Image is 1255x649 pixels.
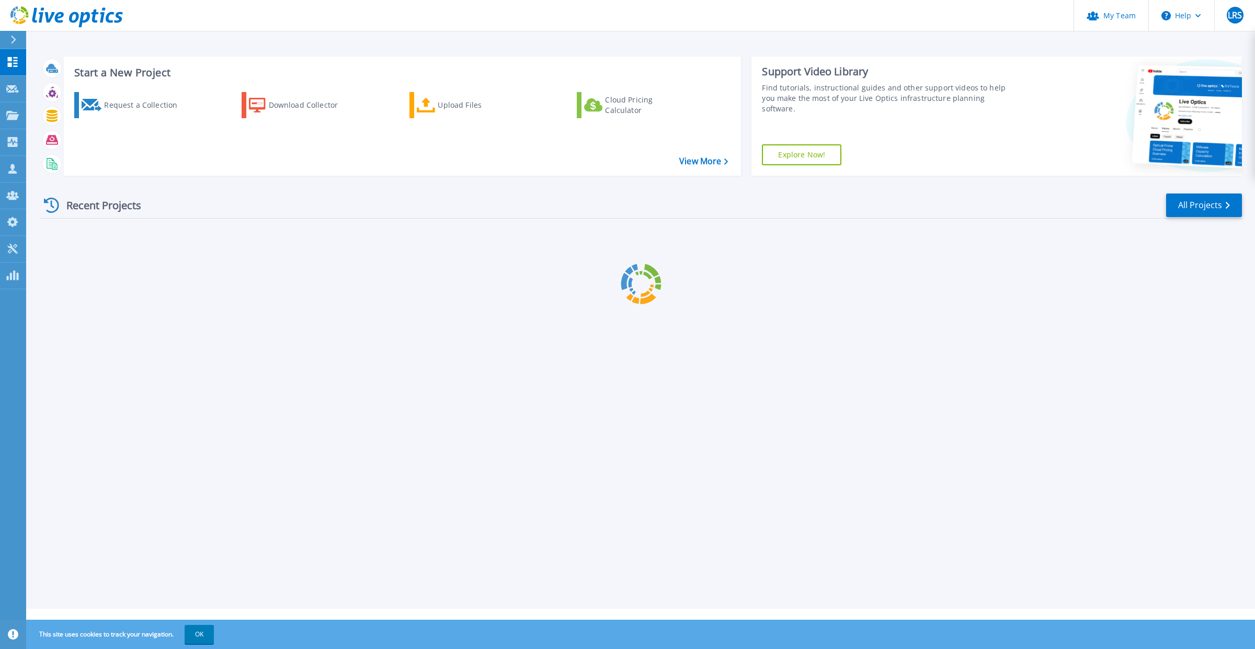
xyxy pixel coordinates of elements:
[1166,193,1242,217] a: All Projects
[762,83,1014,114] div: Find tutorials, instructional guides and other support videos to help you make the most of your L...
[409,92,526,118] a: Upload Files
[679,156,728,166] a: View More
[40,192,155,218] div: Recent Projects
[185,625,214,644] button: OK
[269,95,352,116] div: Download Collector
[29,625,214,644] span: This site uses cookies to track your navigation.
[762,144,841,165] a: Explore Now!
[438,95,521,116] div: Upload Files
[74,92,191,118] a: Request a Collection
[1228,11,1242,19] span: LRS
[104,95,188,116] div: Request a Collection
[762,65,1014,78] div: Support Video Library
[577,92,693,118] a: Cloud Pricing Calculator
[74,67,728,78] h3: Start a New Project
[242,92,358,118] a: Download Collector
[605,95,689,116] div: Cloud Pricing Calculator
